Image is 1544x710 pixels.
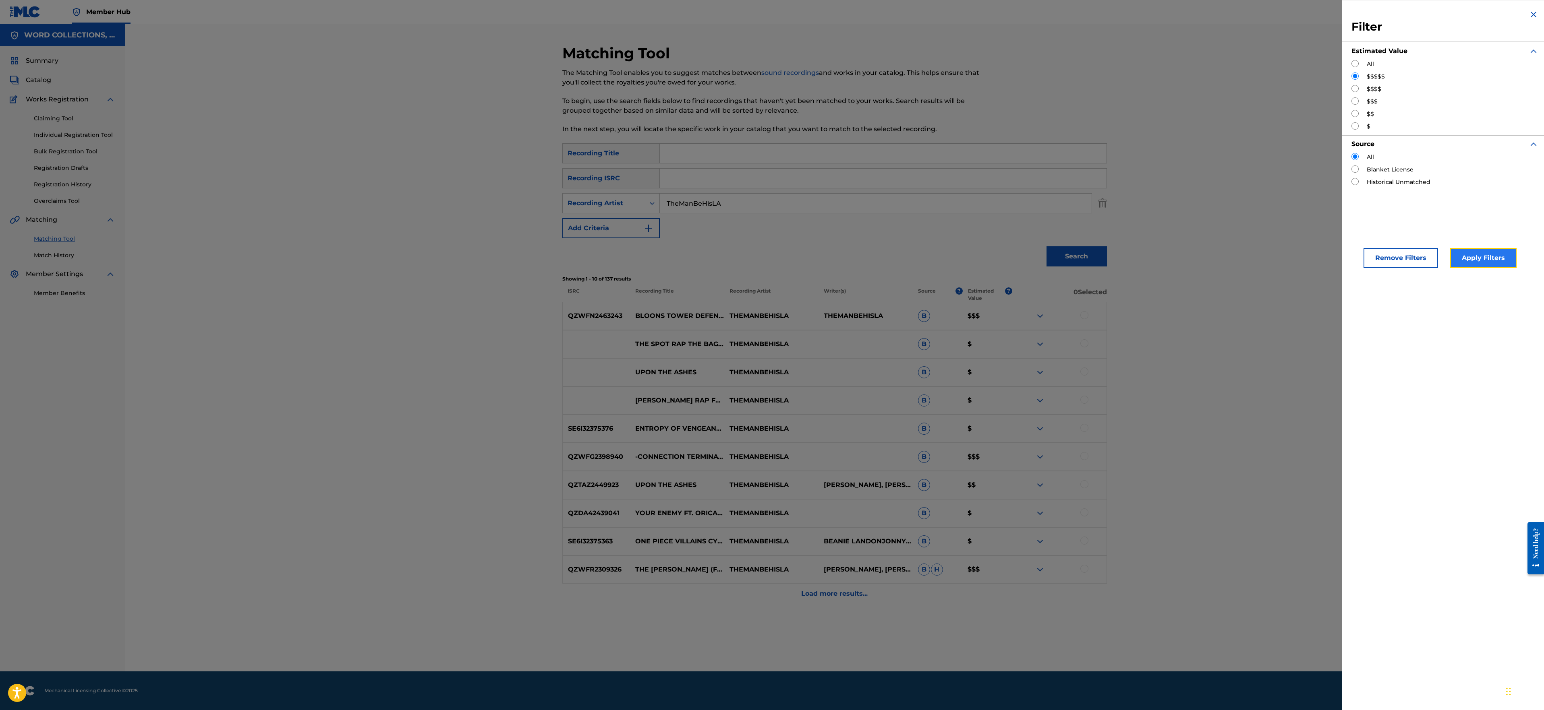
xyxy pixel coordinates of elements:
[563,424,630,433] p: SE6I32375376
[724,565,819,574] p: THEMANBEHISLA
[34,147,115,156] a: Bulk Registration Tool
[1035,565,1045,574] img: expand
[962,367,1012,377] p: $
[1012,287,1107,302] p: 0 Selected
[962,396,1012,405] p: $
[10,75,19,85] img: Catalog
[1367,153,1374,161] label: All
[562,44,674,62] h2: Matching Tool
[962,311,1012,321] p: $$$
[563,565,630,574] p: QZWFR2309326
[34,235,115,243] a: Matching Tool
[962,339,1012,349] p: $
[10,269,19,279] img: Member Settings
[1529,46,1538,56] img: expand
[1367,178,1430,186] label: Historical Unmatched
[1098,193,1107,213] img: Delete Criterion
[34,289,115,297] a: Member Benefits
[630,452,724,462] p: -CONNECTION TERMINATED-
[962,537,1012,546] p: $
[562,275,1107,283] p: Showing 1 - 10 of 137 results
[563,508,630,518] p: QZDA42439041
[563,537,630,546] p: SE6I32375363
[1035,480,1045,490] img: expand
[10,56,58,66] a: SummarySummary
[630,396,724,405] p: [PERSON_NAME] RAP FOR [DATE] THEMANBEHISLA JUJUTSU KAISEN
[1367,110,1374,118] label: $$
[26,95,89,104] span: Works Registration
[630,311,724,321] p: BLOONS TOWER DEFENSE CYPHER
[918,451,930,463] span: B
[819,480,913,490] p: [PERSON_NAME], [PERSON_NAME] [PERSON_NAME], [PERSON_NAME]
[1367,122,1370,131] label: $
[724,452,819,462] p: THEMANBEHISLA
[630,424,724,433] p: ENTROPY OF VENGEANCE
[962,480,1012,490] p: $$
[10,6,41,18] img: MLC Logo
[962,452,1012,462] p: $$$
[918,563,930,576] span: B
[34,164,115,172] a: Registration Drafts
[24,31,115,40] h5: WORD COLLECTIONS, INC.
[918,394,930,407] span: B
[1035,396,1045,405] img: expand
[34,131,115,139] a: Individual Registration Tool
[562,68,982,87] p: The Matching Tool enables you to suggest matches between and works in your catalog. This helps en...
[724,480,819,490] p: THEMANBEHISLA
[630,367,724,377] p: UPON THE ASHES
[34,180,115,189] a: Registration History
[918,535,930,547] span: B
[1504,671,1544,710] iframe: Chat Widget
[1035,367,1045,377] img: expand
[1035,311,1045,321] img: expand
[962,424,1012,433] p: $
[962,508,1012,518] p: $
[106,95,115,104] img: expand
[1364,248,1438,268] button: Remove Filters
[26,215,57,225] span: Matching
[1047,246,1107,266] button: Search
[86,7,131,17] span: Member Hub
[1529,139,1538,149] img: expand
[563,452,630,462] p: QZWFG2398940
[1367,60,1374,68] label: All
[44,687,138,694] span: Mechanical Licensing Collective © 2025
[568,198,640,208] div: Recording Artist
[26,269,83,279] span: Member Settings
[724,311,819,321] p: THEMANBEHISLA
[630,537,724,546] p: ONE PIECE VILLAINS CYPHER
[34,197,115,205] a: Overclaims Tool
[801,589,868,599] p: Load more results...
[630,287,724,302] p: Recording Title
[962,565,1012,574] p: $$$
[644,223,653,233] img: 9d2ae6d4665cec9f34b9.svg
[819,537,913,546] p: BEANIE LANDONJONNY THEMANBEHISLAJADEN ESPERDUANE CALLESZIGGY CHEEZMADDIE BIT FATTYROWAN [PERSON_N...
[10,686,35,696] img: logo
[1521,516,1544,581] iframe: Resource Center
[918,423,930,435] span: B
[724,367,819,377] p: THEMANBEHISLA
[106,215,115,225] img: expand
[10,31,19,40] img: Accounts
[630,339,724,349] p: THE SPOT RAP THE BAGEL EFFECT THEMANBEHISLA SPIDER MAN
[562,124,982,134] p: In the next step, you will locate the specific work in your catalog that you want to match to the...
[562,96,982,116] p: To begin, use the search fields below to find recordings that haven't yet been matched to your wo...
[724,396,819,405] p: THEMANBEHISLA
[26,75,51,85] span: Catalog
[955,287,963,295] span: ?
[1035,339,1045,349] img: expand
[968,287,1005,302] p: Estimated Value
[819,311,913,321] p: THEMANBEHISLA
[1035,424,1045,433] img: expand
[106,269,115,279] img: expand
[819,565,913,574] p: [PERSON_NAME], [PERSON_NAME], [PERSON_NAME]
[918,287,936,302] p: Source
[724,339,819,349] p: THEMANBEHISLA
[1529,10,1538,19] img: close
[630,565,724,574] p: THE [PERSON_NAME] (FEAT. [PERSON_NAME] & [PERSON_NAME] CHEEZ)
[1351,140,1374,148] strong: Source
[1035,537,1045,546] img: expand
[34,114,115,123] a: Claiming Tool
